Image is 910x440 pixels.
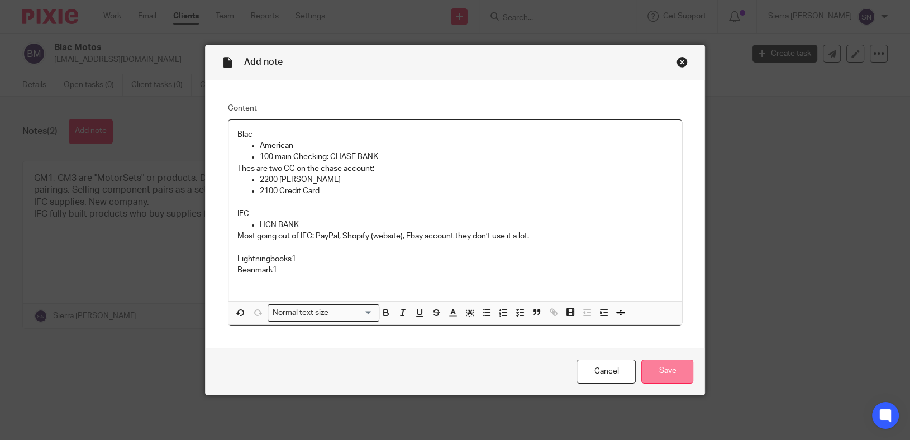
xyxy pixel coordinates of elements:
p: IFC [237,208,673,219]
p: HCN BANK [260,219,673,231]
p: Beanmark1 [237,265,673,276]
p: Most going out of IFC: PayPal, Shopify (website), Ebay account they don’t use it a lot. [237,231,673,242]
p: 2100 Credit Card [260,185,673,197]
label: Content [228,103,683,114]
p: Blac [237,129,673,140]
p: Lightningbooks1 [237,254,673,265]
input: Search for option [332,307,372,319]
p: 100 main Checking: CHASE BANK [260,151,673,162]
p: 2200 [PERSON_NAME] [260,174,673,185]
p: American [260,140,673,151]
a: Cancel [577,360,636,384]
input: Save [641,360,693,384]
div: Close this dialog window [676,56,688,68]
p: Thes are two CC on the chase account: [237,163,673,174]
div: Search for option [268,304,379,322]
span: Add note [244,58,283,66]
span: Normal text size [270,307,331,319]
